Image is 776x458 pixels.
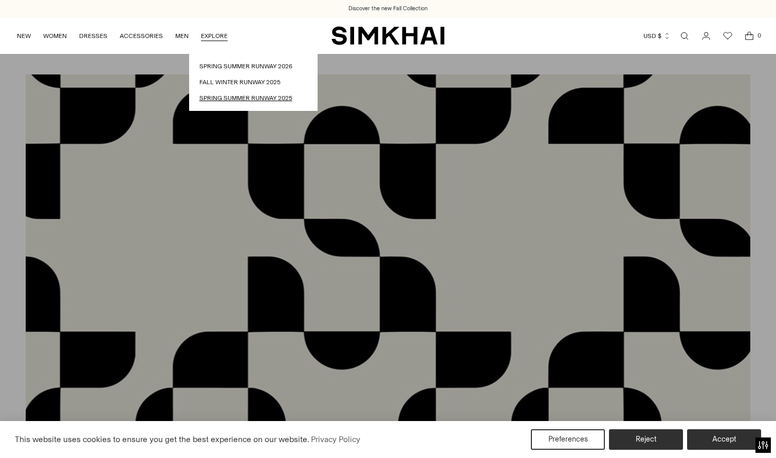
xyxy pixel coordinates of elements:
[201,25,228,47] a: EXPLORE
[687,429,761,450] button: Accept
[643,25,671,47] button: USD $
[674,26,695,46] a: Open search modal
[17,25,31,47] a: NEW
[739,26,760,46] a: Open cart modal
[717,26,738,46] a: Wishlist
[754,31,764,40] span: 0
[531,429,605,450] button: Preferences
[43,25,67,47] a: WOMEN
[348,5,428,13] a: Discover the new Fall Collection
[331,26,445,46] a: SIMKHAI
[696,26,716,46] a: Go to the account page
[609,429,683,450] button: Reject
[15,434,309,444] span: This website uses cookies to ensure you get the best experience on our website.
[309,432,362,447] a: Privacy Policy (opens in a new tab)
[79,25,107,47] a: DRESSES
[120,25,163,47] a: ACCESSORIES
[175,25,189,47] a: MEN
